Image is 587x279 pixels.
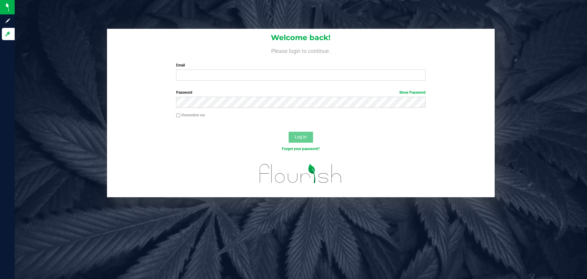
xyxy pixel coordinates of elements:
[399,90,426,95] a: Show Password
[252,158,349,189] img: flourish_logo.svg
[289,132,313,143] button: Log In
[282,147,320,151] a: Forgot your password?
[176,90,192,95] span: Password
[295,134,307,139] span: Log In
[107,34,495,42] h1: Welcome back!
[5,18,11,24] inline-svg: Sign up
[107,47,495,54] h4: Please login to continue.
[176,112,205,118] label: Remember me
[5,31,11,37] inline-svg: Log in
[176,62,425,68] label: Email
[176,113,180,118] input: Remember me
